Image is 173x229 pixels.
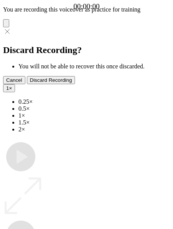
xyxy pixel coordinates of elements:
li: 1.5× [18,119,170,126]
a: 00:00:00 [73,2,100,11]
li: 1× [18,112,170,119]
li: You will not be able to recover this once discarded. [18,63,170,70]
p: You are recording this voiceover as practice for training [3,6,170,13]
h2: Discard Recording? [3,45,170,55]
li: 0.25× [18,98,170,105]
li: 2× [18,126,170,133]
button: Cancel [3,76,25,84]
button: 1× [3,84,15,92]
button: Discard Recording [27,76,75,84]
li: 0.5× [18,105,170,112]
span: 1 [6,85,9,91]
